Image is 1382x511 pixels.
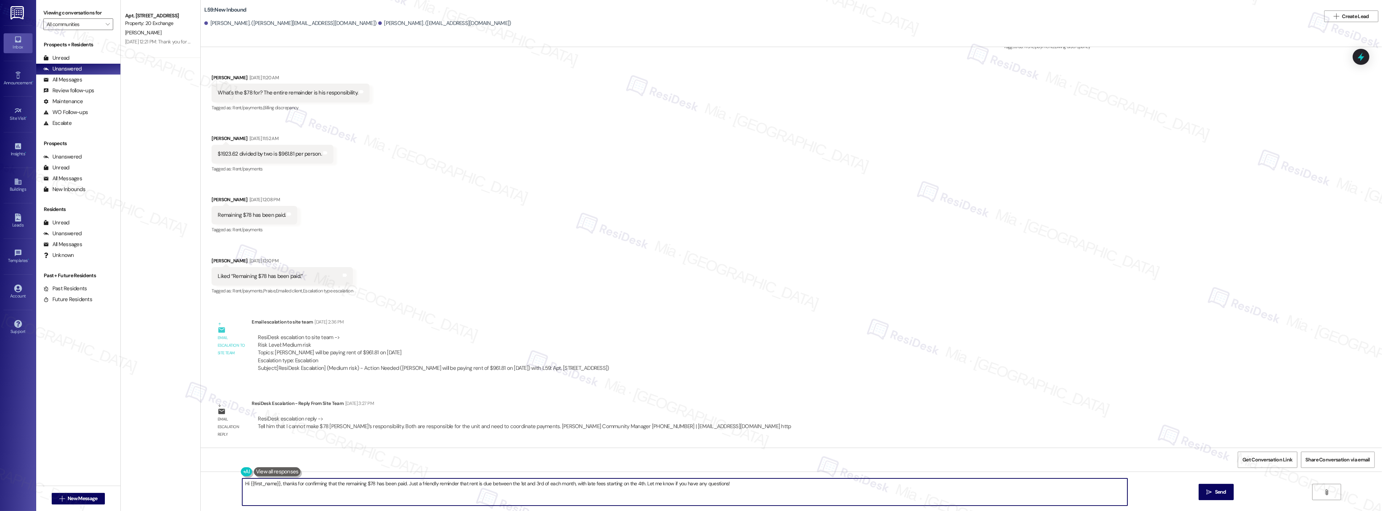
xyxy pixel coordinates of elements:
div: [PERSON_NAME] [212,196,297,206]
span: Rent/payments , [233,288,263,294]
div: What's the $78 for? The entire remainder is his responsibility. [218,89,358,97]
div: Tagged as: [212,286,353,296]
div: [DATE] 12:08 PM [248,196,280,203]
textarea: Hi {{first_name}}, thanks for confirming that the remaining $78 has been paid. Just a friendly re... [242,478,1127,506]
span: Create Lead [1342,13,1369,20]
div: [DATE] 11:52 AM [248,135,278,142]
span: Praise , [263,288,276,294]
div: $1923.62 divided by two is $961.81 per person. [218,150,322,158]
div: Liked “Remaining $78 has been paid.” [218,273,303,280]
span: • [32,79,33,84]
div: ResiDesk Escalation - Reply From Site Team [252,400,797,410]
span: Billing discrepancy [263,105,299,111]
a: Support [4,318,33,337]
div: Unanswered [43,230,82,237]
a: Inbox [4,33,33,53]
div: Apt. [STREET_ADDRESS] [125,12,192,20]
span: [PERSON_NAME] [125,29,161,36]
div: Unanswered [43,65,82,73]
div: [DATE] 12:21 PM: Thank you for contacting our leasing department. A leasing partner will be in to... [125,38,449,45]
i:  [1334,13,1339,19]
div: Tagged as: [212,164,333,174]
a: Templates • [4,247,33,266]
i:  [1206,489,1212,495]
div: [PERSON_NAME]. ([PERSON_NAME][EMAIL_ADDRESS][DOMAIN_NAME]) [204,20,376,27]
div: Unknown [43,252,74,259]
span: Get Conversation Link [1242,456,1292,464]
div: Prospects + Residents [36,41,120,48]
span: • [25,150,26,155]
button: Get Conversation Link [1238,452,1297,468]
span: Send [1215,488,1226,496]
div: Future Residents [43,296,92,303]
button: New Message [52,493,105,504]
i:  [106,21,110,27]
div: Property: 20 Exchange [125,20,192,27]
div: Email escalation to site team [218,334,246,357]
div: Remaining $78 has been paid. [218,211,286,219]
div: [DATE] 3:27 PM [344,400,374,407]
span: • [28,257,29,262]
div: Past + Future Residents [36,272,120,279]
button: Create Lead [1324,10,1378,22]
label: Viewing conversations for [43,7,113,18]
i:  [59,496,65,502]
a: Account [4,282,33,302]
div: Subject: [ResiDesk Escalation] (Medium risk) - Action Needed ([PERSON_NAME] will be paying rent o... [258,364,609,372]
div: Tagged as: [212,102,370,113]
span: Share Conversation via email [1306,456,1370,464]
i:  [1324,489,1329,495]
div: Maintenance [43,98,83,105]
div: [PERSON_NAME] [212,74,370,84]
span: Rent/payments [233,166,263,172]
div: [PERSON_NAME]. ([EMAIL_ADDRESS][DOMAIN_NAME]) [378,20,511,27]
span: New Message [68,495,97,502]
div: Escalate [43,119,72,127]
div: [DATE] 12:10 PM [248,257,278,265]
span: Rent/payments [233,227,263,233]
div: ResiDesk escalation reply -> Tell him that I cannot make $78 [PERSON_NAME]’s responsibility. Both... [258,415,791,430]
div: New Inbounds [43,186,85,193]
div: WO Follow-ups [43,109,88,116]
div: [PERSON_NAME] [212,257,353,267]
div: All Messages [43,241,82,248]
div: Unread [43,164,69,172]
div: Unread [43,219,69,227]
div: [DATE] 2:36 PM [313,318,344,326]
div: All Messages [43,76,82,84]
div: Past Residents [43,285,87,292]
a: Insights • [4,140,33,160]
span: • [26,115,27,120]
img: ResiDesk Logo [10,6,25,20]
div: ResiDesk escalation to site team -> Risk Level: Medium risk Topics: [PERSON_NAME] will be paying ... [258,334,609,365]
a: Buildings [4,176,33,195]
div: Unread [43,54,69,62]
b: L59: New Inbound [204,6,246,14]
span: Rent/payments , [233,105,263,111]
div: All Messages [43,175,82,182]
div: Residents [36,206,120,213]
a: Site Visit • [4,105,33,124]
button: Send [1199,484,1234,500]
div: Email escalation reply [218,415,246,439]
span: Escalation type escalation [303,288,353,294]
div: Email escalation to site team [252,318,615,328]
div: Review follow-ups [43,87,94,94]
div: [PERSON_NAME] [212,135,333,145]
div: [DATE] 11:20 AM [248,74,279,81]
div: Unanswered [43,153,82,161]
button: Share Conversation via email [1301,452,1375,468]
a: Leads [4,211,33,231]
div: Tagged as: [212,224,297,235]
div: Prospects [36,140,120,147]
input: All communities [47,18,102,30]
span: Emailed client , [276,288,303,294]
